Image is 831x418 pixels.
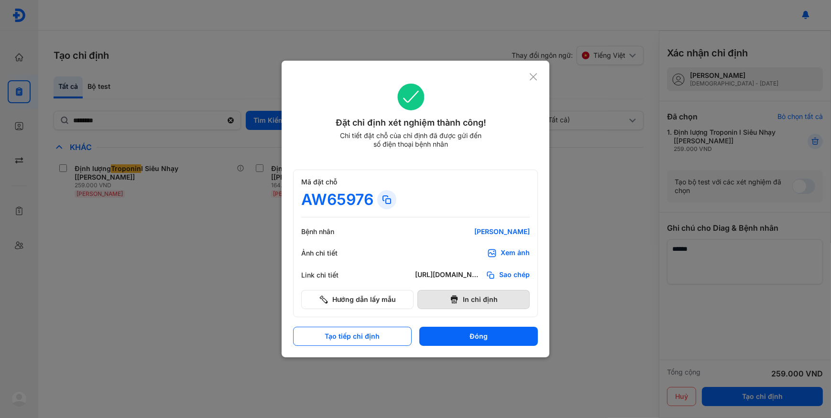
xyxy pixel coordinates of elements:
button: Đóng [419,327,538,346]
div: Ảnh chi tiết [301,249,359,257]
div: Chi tiết đặt chỗ của chỉ định đã được gửi đến số điện thoại bệnh nhân [336,131,486,149]
span: Sao chép [499,270,530,280]
div: [PERSON_NAME] [415,227,530,236]
div: [URL][DOMAIN_NAME] [415,270,482,280]
div: Mã đặt chỗ [301,178,530,186]
button: Tạo tiếp chỉ định [293,327,412,346]
div: Bệnh nhân [301,227,359,236]
button: Hướng dẫn lấy mẫu [301,290,414,309]
div: AW65976 [301,190,373,209]
div: Xem ảnh [501,248,530,258]
button: In chỉ định [417,290,530,309]
div: Đặt chỉ định xét nghiệm thành công! [293,116,529,129]
div: Link chi tiết [301,271,359,279]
